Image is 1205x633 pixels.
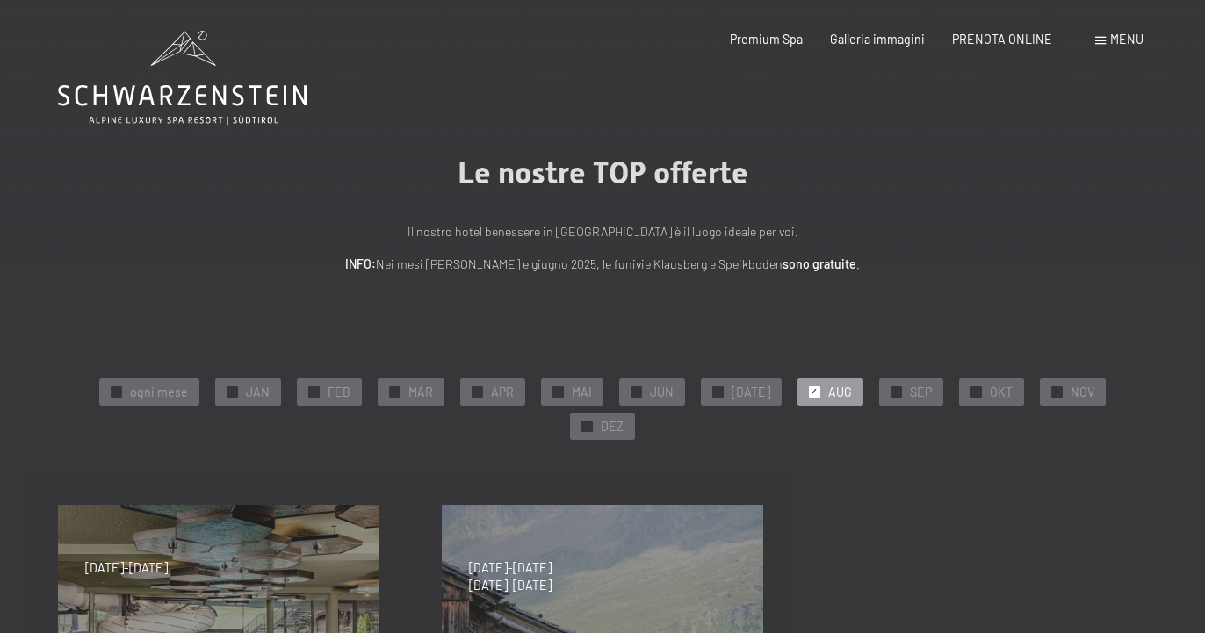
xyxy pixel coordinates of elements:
[345,256,376,271] strong: INFO:
[972,386,979,397] span: ✓
[474,386,481,397] span: ✓
[952,32,1052,47] a: PRENOTA ONLINE
[469,577,552,594] span: [DATE]-[DATE]
[828,384,852,401] span: AUG
[830,32,925,47] a: Galleria immagini
[601,418,624,435] span: DEZ
[469,559,552,577] span: [DATE]-[DATE]
[1110,32,1144,47] span: Menu
[216,255,989,275] p: Nei mesi [PERSON_NAME] e giugno 2025, le funivie Klausberg e Speikboden .
[633,386,640,397] span: ✓
[715,386,722,397] span: ✓
[1053,386,1060,397] span: ✓
[584,421,591,431] span: ✓
[650,384,674,401] span: JUN
[892,386,899,397] span: ✓
[783,256,856,271] strong: sono gratuite
[732,384,770,401] span: [DATE]
[113,386,120,397] span: ✓
[246,384,270,401] span: JAN
[458,155,748,191] span: Le nostre TOP offerte
[85,559,168,577] span: [DATE]-[DATE]
[328,384,350,401] span: FEB
[311,386,318,397] span: ✓
[392,386,399,397] span: ✓
[130,384,188,401] span: ogni mese
[491,384,514,401] span: APR
[730,32,803,47] a: Premium Spa
[408,384,433,401] span: MAR
[555,386,562,397] span: ✓
[1071,384,1094,401] span: NOV
[572,384,592,401] span: MAI
[216,222,989,242] p: Il nostro hotel benessere in [GEOGRAPHIC_DATA] è il luogo ideale per voi.
[229,386,236,397] span: ✓
[990,384,1013,401] span: OKT
[910,384,932,401] span: SEP
[811,386,818,397] span: ✓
